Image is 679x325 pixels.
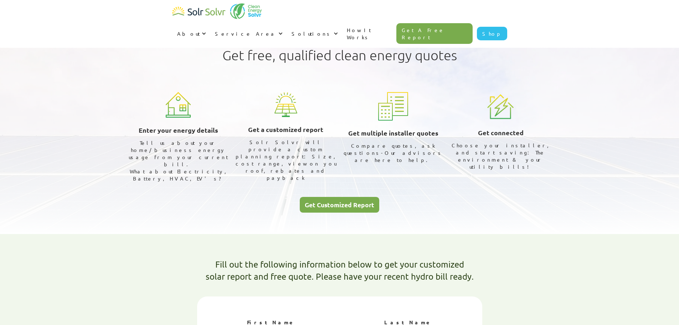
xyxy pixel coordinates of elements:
div: Tell us about your home/business energy usage from your current bill. What about Electricity, Bat... [128,139,230,182]
a: Shop [477,27,507,40]
div: Solutions [292,30,332,37]
div: Service Area [215,30,277,37]
h3: Get a customized report [248,124,323,135]
div: Get Customized Report [305,202,374,208]
a: How It Works [342,19,397,48]
h3: Get connected [478,127,524,138]
a: Get A Free Report [396,23,473,44]
div: Solr Solvr will provide a custom planning report: Size, cost range, view on you roof, rebates and... [235,138,337,181]
div: Compare quotes, ask questions-Our advisors are here to help. [343,142,444,163]
h3: Enter your energy details [139,125,218,136]
a: Get Customized Report [300,197,379,213]
div: About [177,30,200,37]
div: Service Area [210,23,287,44]
div: About [172,23,210,44]
div: Solutions [287,23,342,44]
h3: Get multiple installer quotes [348,128,438,138]
h1: Get free, qualified clean energy quotes [222,47,457,63]
h1: Fill out the following information below to get your customized solar report and free quote. Plea... [206,258,474,282]
div: Choose your installer, and start saving: The environment & your utility bills! [450,142,552,170]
